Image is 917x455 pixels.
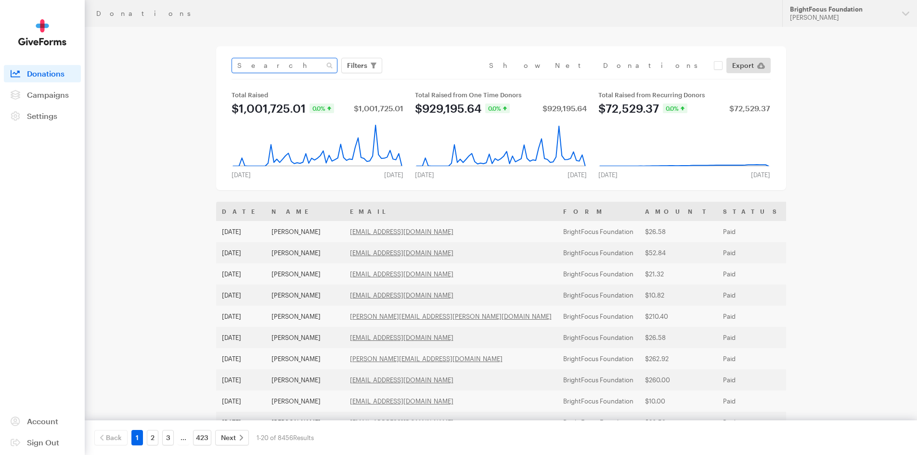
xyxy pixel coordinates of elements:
[717,390,788,412] td: Paid
[726,58,771,73] a: Export
[193,430,211,445] a: 423
[232,58,337,73] input: Search Name & Email
[266,412,344,433] td: [PERSON_NAME]
[4,86,81,104] a: Campaigns
[639,306,717,327] td: $210.40
[717,369,788,390] td: Paid
[557,327,639,348] td: BrightFocus Foundation
[639,348,717,369] td: $262.92
[557,306,639,327] td: BrightFocus Foundation
[350,355,503,363] a: [PERSON_NAME][EMAIL_ADDRESS][DOMAIN_NAME]
[216,327,266,348] td: [DATE]
[350,270,453,278] a: [EMAIL_ADDRESS][DOMAIN_NAME]
[557,285,639,306] td: BrightFocus Foundation
[310,104,334,113] div: 0.0%
[216,412,266,433] td: [DATE]
[350,291,453,299] a: [EMAIL_ADDRESS][DOMAIN_NAME]
[266,306,344,327] td: [PERSON_NAME]
[542,104,587,112] div: $929,195.64
[266,221,344,242] td: [PERSON_NAME]
[790,5,894,13] div: BrightFocus Foundation
[232,91,403,99] div: Total Raised
[729,104,770,112] div: $72,529.37
[790,13,894,22] div: [PERSON_NAME]
[226,171,257,179] div: [DATE]
[266,348,344,369] td: [PERSON_NAME]
[27,438,59,447] span: Sign Out
[293,434,314,442] span: Results
[562,171,593,179] div: [DATE]
[344,202,557,221] th: Email
[147,430,158,445] a: 2
[216,221,266,242] td: [DATE]
[745,171,776,179] div: [DATE]
[639,221,717,242] td: $26.58
[257,430,314,445] div: 1-20 of 8456
[27,111,57,120] span: Settings
[266,390,344,412] td: [PERSON_NAME]
[350,376,453,384] a: [EMAIL_ADDRESS][DOMAIN_NAME]
[232,103,306,114] div: $1,001,725.01
[27,416,58,426] span: Account
[717,242,788,263] td: Paid
[266,202,344,221] th: Name
[350,397,453,405] a: [EMAIL_ADDRESS][DOMAIN_NAME]
[27,69,65,78] span: Donations
[216,202,266,221] th: Date
[27,90,69,99] span: Campaigns
[409,171,440,179] div: [DATE]
[18,19,66,46] img: GiveForms
[350,312,552,320] a: [PERSON_NAME][EMAIL_ADDRESS][PERSON_NAME][DOMAIN_NAME]
[717,285,788,306] td: Paid
[639,327,717,348] td: $26.58
[639,263,717,285] td: $21.32
[350,418,453,426] a: [EMAIL_ADDRESS][DOMAIN_NAME]
[350,249,453,257] a: [EMAIL_ADDRESS][DOMAIN_NAME]
[557,348,639,369] td: BrightFocus Foundation
[215,430,249,445] a: Next
[732,60,754,71] span: Export
[639,242,717,263] td: $52.84
[266,327,344,348] td: [PERSON_NAME]
[378,171,409,179] div: [DATE]
[4,413,81,430] a: Account
[639,369,717,390] td: $260.00
[354,104,403,112] div: $1,001,725.01
[266,242,344,263] td: [PERSON_NAME]
[717,327,788,348] td: Paid
[347,60,367,71] span: Filters
[266,263,344,285] td: [PERSON_NAME]
[4,65,81,82] a: Donations
[557,412,639,433] td: BrightFocus Foundation
[266,285,344,306] td: [PERSON_NAME]
[598,91,770,99] div: Total Raised from Recurring Donors
[4,107,81,125] a: Settings
[557,369,639,390] td: BrightFocus Foundation
[598,103,659,114] div: $72,529.37
[221,432,236,443] span: Next
[4,434,81,451] a: Sign Out
[216,390,266,412] td: [DATE]
[593,171,623,179] div: [DATE]
[485,104,510,113] div: 0.0%
[350,228,453,235] a: [EMAIL_ADDRESS][DOMAIN_NAME]
[639,285,717,306] td: $10.82
[266,369,344,390] td: [PERSON_NAME]
[639,412,717,433] td: $26.58
[216,285,266,306] td: [DATE]
[216,369,266,390] td: [DATE]
[663,104,687,113] div: 0.0%
[557,390,639,412] td: BrightFocus Foundation
[350,334,453,341] a: [EMAIL_ADDRESS][DOMAIN_NAME]
[557,242,639,263] td: BrightFocus Foundation
[717,202,788,221] th: Status
[162,430,174,445] a: 3
[717,263,788,285] td: Paid
[415,103,481,114] div: $929,195.64
[557,221,639,242] td: BrightFocus Foundation
[639,390,717,412] td: $10.00
[717,412,788,433] td: Paid
[216,242,266,263] td: [DATE]
[216,306,266,327] td: [DATE]
[717,221,788,242] td: Paid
